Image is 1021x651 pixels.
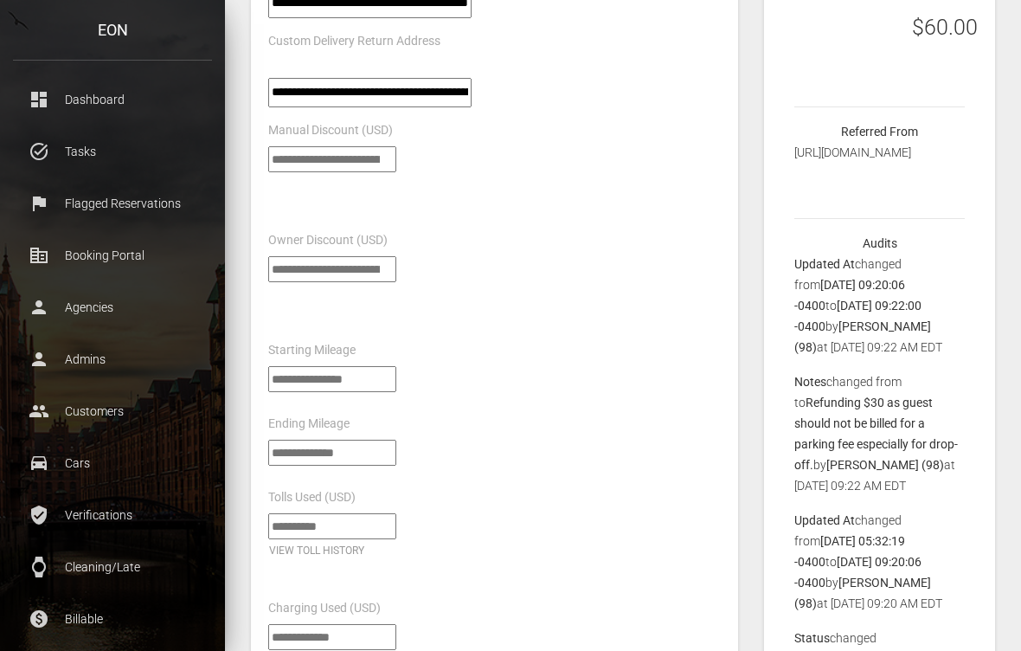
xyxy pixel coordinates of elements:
[794,254,965,358] p: changed from to by at [DATE] 09:22 AM EDT
[794,510,965,614] p: changed from to by at [DATE] 09:20 AM EDT
[269,544,364,558] button: View toll history
[13,286,212,329] a: person Agencies
[26,346,199,372] p: Admins
[268,416,350,433] label: Ending Mileage
[13,182,212,225] a: flag Flagged Reservations
[13,234,212,277] a: corporate_fare Booking Portal
[13,390,212,433] a: people Customers
[13,493,212,537] a: verified_user Verifications
[26,139,199,164] p: Tasks
[26,502,199,528] p: Verifications
[826,458,944,472] b: [PERSON_NAME] (98)
[794,299,921,333] b: [DATE] 09:22:00 -0400
[841,125,918,139] strong: Referred From
[794,513,855,527] b: Updated At
[863,236,897,250] strong: Audits
[794,555,921,590] b: [DATE] 09:20:06 -0400
[26,398,199,424] p: Customers
[794,631,830,645] b: Status
[781,142,978,163] div: [URL][DOMAIN_NAME]
[13,338,212,381] a: person Admins
[26,294,199,320] p: Agencies
[794,371,965,496] p: changed from to by at [DATE] 09:22 AM EDT
[26,606,199,632] p: Billable
[13,597,212,641] a: paid Billable
[794,396,958,472] b: Refunding $30 as guest should not be billed for a parking fee especially for drop-off.
[794,534,905,569] b: [DATE] 05:32:19 -0400
[268,232,388,249] label: Owner Discount (USD)
[268,489,356,506] label: Tolls Used (USD)
[13,545,212,589] a: watch Cleaning/Late
[794,319,931,354] b: [PERSON_NAME] (98)
[26,242,199,268] p: Booking Portal
[13,442,212,485] a: drive_eta Cars
[268,33,440,50] label: Custom Delivery Return Address
[794,375,826,389] b: Notes
[268,600,381,617] label: Charging Used (USD)
[13,78,212,121] a: dashboard Dashboard
[268,122,393,139] label: Manual Discount (USD)
[26,190,199,216] p: Flagged Reservations
[794,576,931,610] b: [PERSON_NAME] (98)
[794,278,905,313] b: [DATE] 09:20:06 -0400
[13,130,212,173] a: task_alt Tasks
[26,554,199,580] p: Cleaning/Late
[26,450,199,476] p: Cars
[268,342,356,359] label: Starting Mileage
[26,87,199,113] p: Dashboard
[794,257,855,271] b: Updated At
[912,12,978,42] h3: $60.00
